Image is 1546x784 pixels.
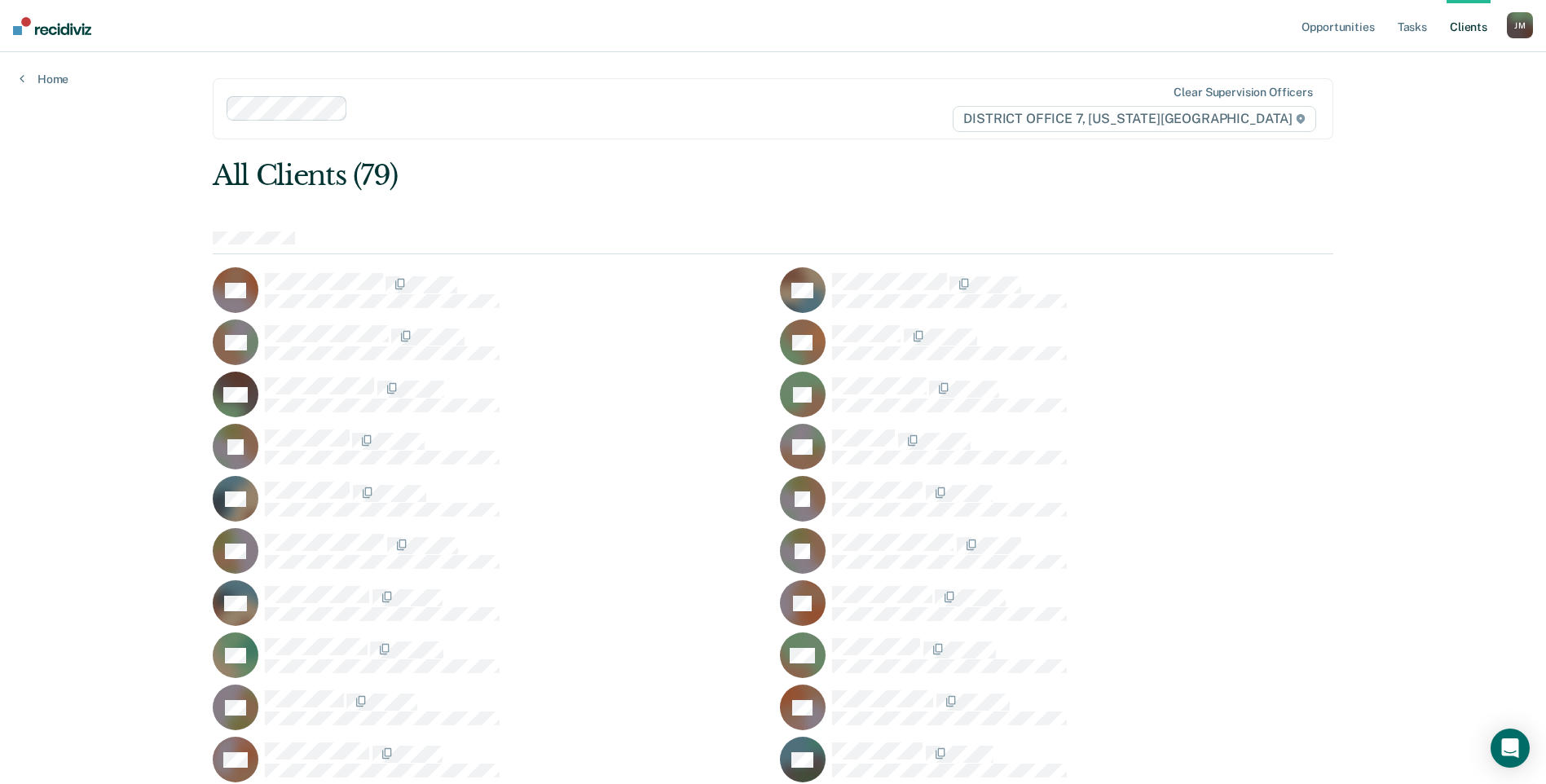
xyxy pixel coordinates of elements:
[953,106,1315,132] span: DISTRICT OFFICE 7, [US_STATE][GEOGRAPHIC_DATA]
[1491,729,1530,768] div: Open Intercom Messenger
[1174,86,1312,99] div: Clear supervision officers
[13,17,91,35] img: Recidiviz
[20,72,68,86] a: Home
[1507,12,1533,38] div: J M
[213,159,1109,192] div: All Clients (79)
[1507,12,1533,38] button: JM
